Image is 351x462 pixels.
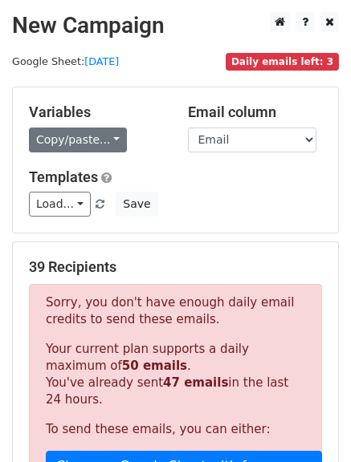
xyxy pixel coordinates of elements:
[29,128,127,152] a: Copy/paste...
[271,385,351,462] iframe: Chat Widget
[29,168,98,185] a: Templates
[226,55,339,67] a: Daily emails left: 3
[12,12,339,39] h2: New Campaign
[46,421,305,438] p: To send these emails, you can either:
[29,192,91,217] a: Load...
[46,341,305,408] p: Your current plan supports a daily maximum of . You've already sent in the last 24 hours.
[29,258,322,276] h5: 39 Recipients
[122,359,187,373] strong: 50 emails
[29,103,164,121] h5: Variables
[163,375,228,390] strong: 47 emails
[226,53,339,71] span: Daily emails left: 3
[84,55,119,67] a: [DATE]
[116,192,157,217] button: Save
[46,294,305,328] p: Sorry, you don't have enough daily email credits to send these emails.
[188,103,323,121] h5: Email column
[12,55,119,67] small: Google Sheet:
